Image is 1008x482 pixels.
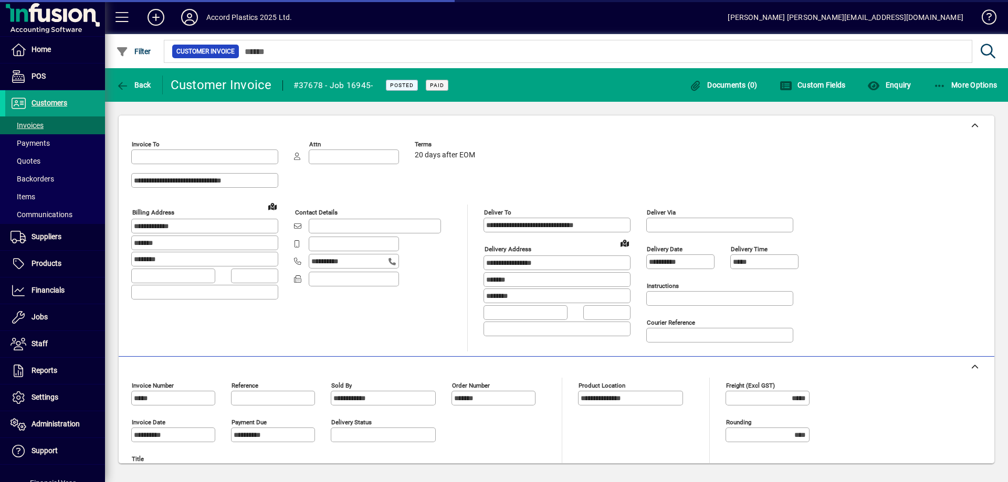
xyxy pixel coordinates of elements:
[116,47,151,56] span: Filter
[689,81,758,89] span: Documents (0)
[293,77,373,94] div: #37678 - Job 16945-
[931,76,1000,94] button: More Options
[139,8,173,27] button: Add
[5,134,105,152] a: Payments
[647,282,679,290] mat-label: Instructions
[5,206,105,223] a: Communications
[31,339,48,348] span: Staff
[31,99,67,107] span: Customers
[867,81,911,89] span: Enquiry
[5,277,105,304] a: Financials
[415,141,478,148] span: Terms
[132,382,174,389] mat-label: Invoice number
[171,77,272,93] div: Customer Invoice
[232,419,267,426] mat-label: Payment due
[10,157,40,165] span: Quotes
[5,304,105,330] a: Jobs
[206,9,292,26] div: Accord Plastics 2025 Ltd.
[132,455,144,463] mat-label: Title
[731,245,768,253] mat-label: Delivery time
[10,139,50,147] span: Payments
[309,141,321,148] mat-label: Attn
[132,141,160,148] mat-label: Invoice To
[10,175,54,183] span: Backorders
[264,198,281,215] a: View on map
[331,419,372,426] mat-label: Delivery status
[31,72,46,80] span: POS
[10,192,35,201] span: Items
[5,63,105,90] a: POS
[5,331,105,357] a: Staff
[5,188,105,206] a: Items
[105,76,163,94] app-page-header-button: Back
[726,382,775,389] mat-label: Freight (excl GST)
[113,76,154,94] button: Back
[31,259,61,267] span: Products
[728,9,963,26] div: [PERSON_NAME] [PERSON_NAME][EMAIL_ADDRESS][DOMAIN_NAME]
[647,319,695,326] mat-label: Courier Reference
[31,420,80,428] span: Administration
[5,224,105,250] a: Suppliers
[415,151,475,159] span: 20 days after EOM
[5,384,105,411] a: Settings
[10,121,44,130] span: Invoices
[31,286,65,294] span: Financials
[5,170,105,188] a: Backorders
[933,81,997,89] span: More Options
[687,76,760,94] button: Documents (0)
[777,76,848,94] button: Custom Fields
[116,81,151,89] span: Back
[5,116,105,134] a: Invoices
[5,152,105,170] a: Quotes
[31,446,58,455] span: Support
[5,411,105,437] a: Administration
[390,82,414,89] span: Posted
[5,438,105,464] a: Support
[31,232,61,241] span: Suppliers
[31,45,51,53] span: Home
[616,234,633,251] a: View on map
[647,209,676,216] mat-label: Deliver via
[452,382,490,389] mat-label: Order number
[430,82,444,89] span: Paid
[331,382,352,389] mat-label: Sold by
[31,393,58,401] span: Settings
[865,76,913,94] button: Enquiry
[484,209,511,216] mat-label: Deliver To
[31,366,57,374] span: Reports
[10,210,72,219] span: Communications
[176,46,235,57] span: Customer Invoice
[974,2,995,36] a: Knowledge Base
[5,251,105,277] a: Products
[232,382,258,389] mat-label: Reference
[113,42,154,61] button: Filter
[647,245,682,253] mat-label: Delivery date
[132,419,165,426] mat-label: Invoice date
[31,313,48,321] span: Jobs
[780,81,846,89] span: Custom Fields
[5,358,105,384] a: Reports
[5,37,105,63] a: Home
[579,382,625,389] mat-label: Product location
[726,419,751,426] mat-label: Rounding
[173,8,206,27] button: Profile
